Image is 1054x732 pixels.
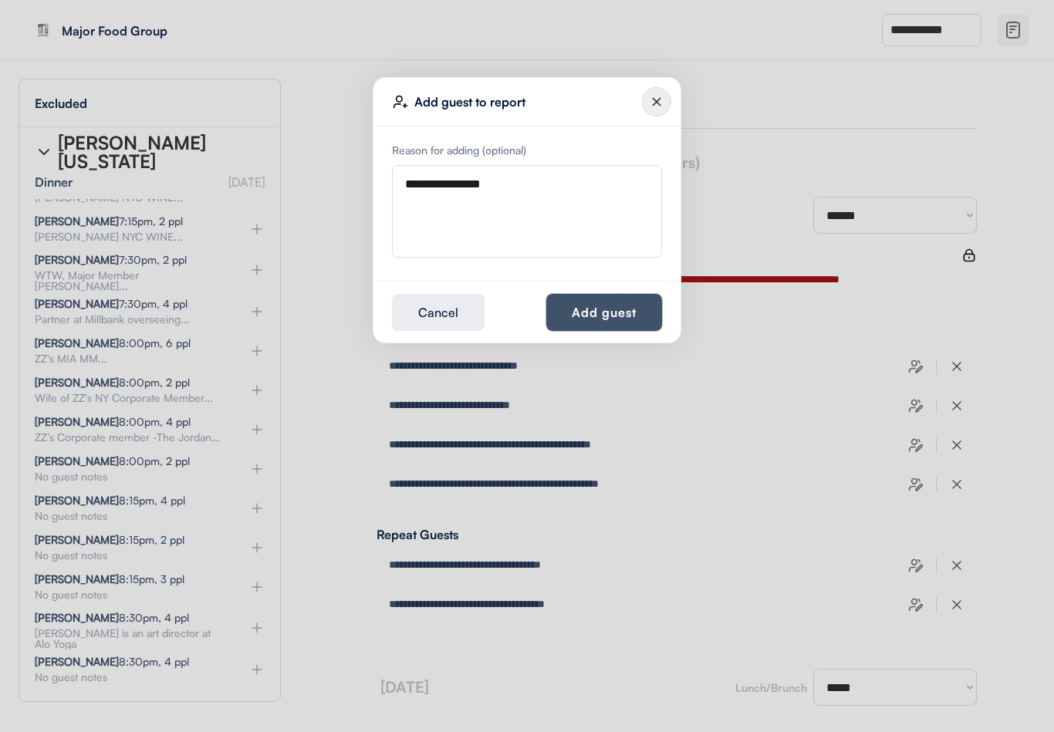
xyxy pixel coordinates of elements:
div: Reason for adding (optional) [392,145,662,156]
img: Group%2010124643.svg [642,87,671,116]
div: Add guest to report [414,96,642,108]
button: Add guest [546,294,662,331]
button: Cancel [392,294,485,331]
img: user-plus-01.svg [393,94,408,110]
